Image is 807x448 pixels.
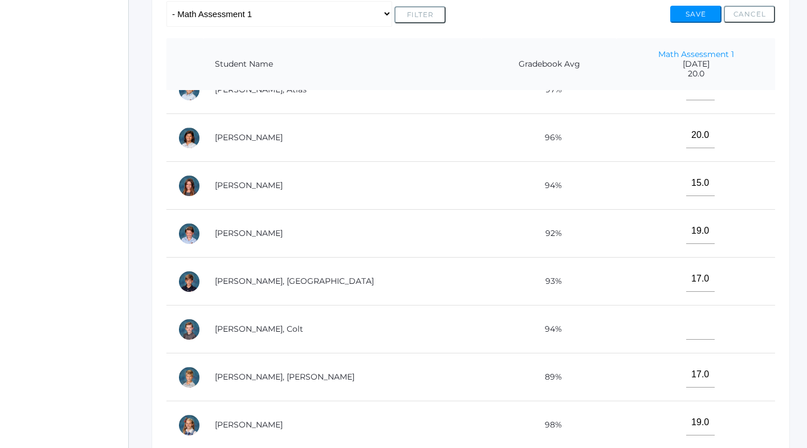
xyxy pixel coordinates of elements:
td: 94% [482,306,617,353]
a: [PERSON_NAME], Colt [215,324,303,334]
button: Filter [394,6,446,23]
a: [PERSON_NAME], [GEOGRAPHIC_DATA] [215,276,374,286]
a: Math Assessment 1 [658,49,734,59]
a: [PERSON_NAME] [215,132,283,142]
div: Curren Morrell [178,366,201,389]
a: [PERSON_NAME], [PERSON_NAME] [215,372,354,382]
a: [PERSON_NAME] [215,180,283,190]
div: Evangeline Ewing [178,174,201,197]
a: [PERSON_NAME] [215,228,283,238]
button: Save [670,6,722,23]
td: 94% [482,162,617,210]
th: Gradebook Avg [482,38,617,91]
div: Adella Ewing [178,127,201,149]
th: Student Name [203,38,482,91]
span: [DATE] [628,59,764,69]
td: 93% [482,258,617,306]
td: 89% [482,353,617,401]
span: 20.0 [628,69,764,79]
div: Amelia Gregorchuk [178,222,201,245]
a: [PERSON_NAME] [215,420,283,430]
div: Colt Mastro [178,318,201,341]
button: Cancel [724,6,775,23]
div: Annette Noyes [178,414,201,437]
td: 92% [482,210,617,258]
td: 96% [482,114,617,162]
div: Hudson Leidenfrost [178,270,201,293]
